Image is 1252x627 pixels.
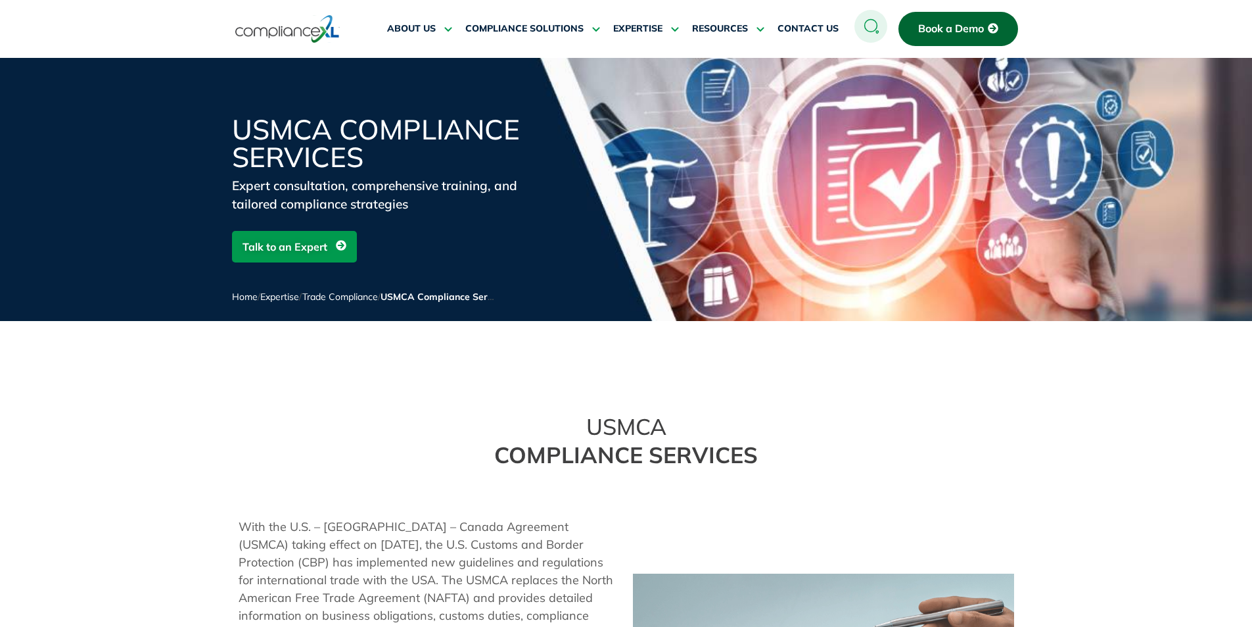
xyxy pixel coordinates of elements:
[898,12,1018,46] a: Book a Demo
[232,116,547,171] h1: USMCA Compliance Services
[387,13,452,45] a: ABOUT US
[302,291,378,303] a: Trade Compliance
[613,13,679,45] a: EXPERTISE
[465,23,584,35] span: COMPLIANCE SOLUTIONS
[232,291,258,303] a: Home
[613,23,662,35] span: EXPERTISE
[232,231,357,263] a: Talk to an Expert
[777,13,839,45] a: CONTACT US
[243,234,327,259] span: Talk to an Expert
[232,176,547,213] div: Expert consultation, comprehensive training, and tailored compliance strategies
[465,13,600,45] a: COMPLIANCE SOLUTIONS
[232,413,1021,469] h2: USMCA
[692,23,748,35] span: RESOURCES
[387,23,436,35] span: ABOUT US
[232,291,510,303] span: / / /
[494,441,758,469] strong: COMPLIANCE SERVICES
[260,291,299,303] a: Expertise
[692,13,764,45] a: RESOURCES
[918,23,984,35] span: Book a Demo
[777,23,839,35] span: CONTACT US
[235,14,340,44] img: logo-one.svg
[381,291,510,303] span: USMCA Compliance Services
